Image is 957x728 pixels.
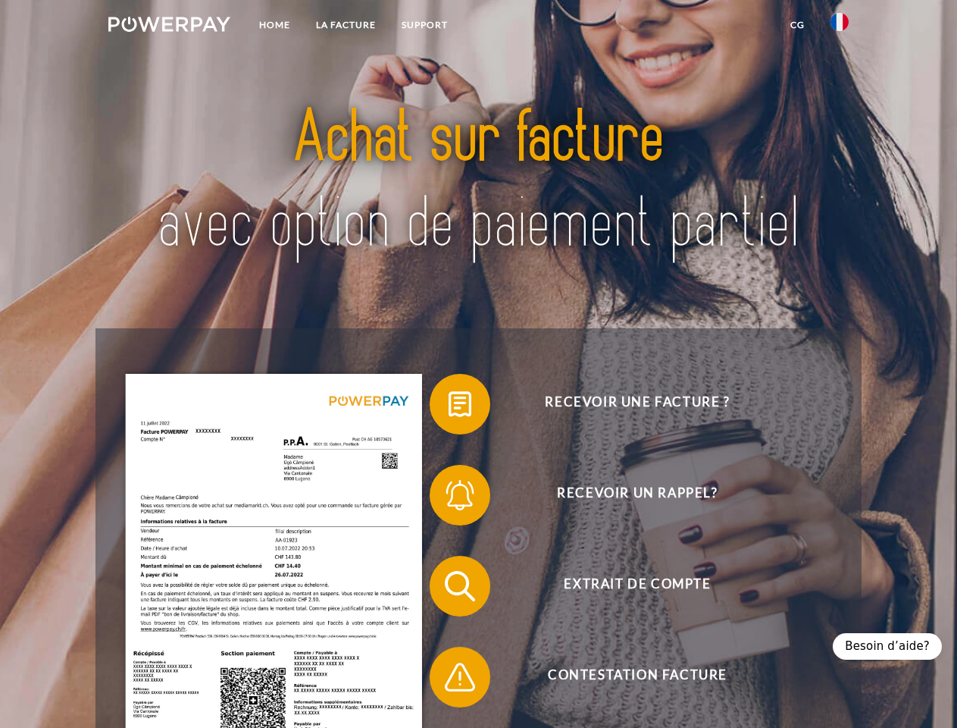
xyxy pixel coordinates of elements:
span: Recevoir une facture ? [452,374,823,435]
img: qb_bell.svg [441,476,479,514]
img: qb_bill.svg [441,385,479,423]
a: Home [246,11,303,39]
div: Besoin d’aide? [833,633,942,660]
img: fr [830,13,849,31]
span: Extrait de compte [452,556,823,617]
button: Contestation Facture [430,647,824,708]
img: qb_search.svg [441,567,479,605]
button: Recevoir un rappel? [430,465,824,526]
img: logo-powerpay-white.svg [108,17,230,32]
button: Recevoir une facture ? [430,374,824,435]
button: Extrait de compte [430,556,824,617]
img: qb_warning.svg [441,658,479,696]
span: Recevoir un rappel? [452,465,823,526]
a: CG [777,11,818,39]
a: Support [389,11,461,39]
span: Contestation Facture [452,647,823,708]
img: title-powerpay_fr.svg [145,73,812,290]
a: LA FACTURE [303,11,389,39]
